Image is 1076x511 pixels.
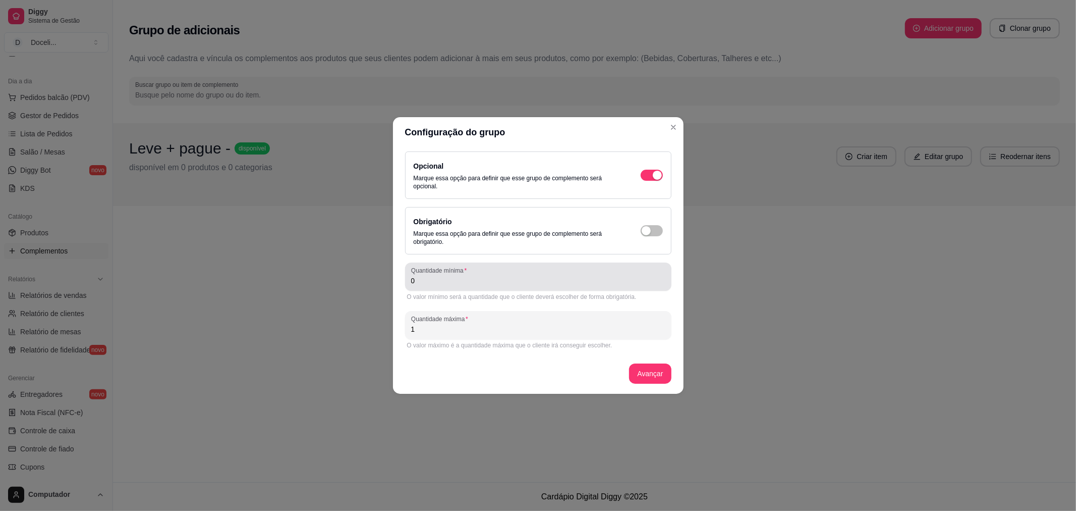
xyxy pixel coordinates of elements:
p: Marque essa opção para definir que esse grupo de complemento será obrigatório. [414,230,620,246]
p: Marque essa opção para definir que esse grupo de complemento será opcional. [414,174,620,190]
button: Avançar [629,364,671,384]
label: Obrigatório [414,218,452,226]
input: Quantidade máxima [411,324,665,334]
div: O valor mínimo será a quantidade que o cliente deverá escolher de forma obrigatória. [407,293,669,301]
label: Opcional [414,162,444,170]
header: Configuração do grupo [393,117,684,147]
button: Close [665,119,682,135]
input: Quantidade mínima [411,276,665,286]
label: Quantidade máxima [411,315,472,323]
label: Quantidade mínima [411,266,470,275]
div: O valor máximo é a quantidade máxima que o cliente irá conseguir escolher. [407,341,669,349]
